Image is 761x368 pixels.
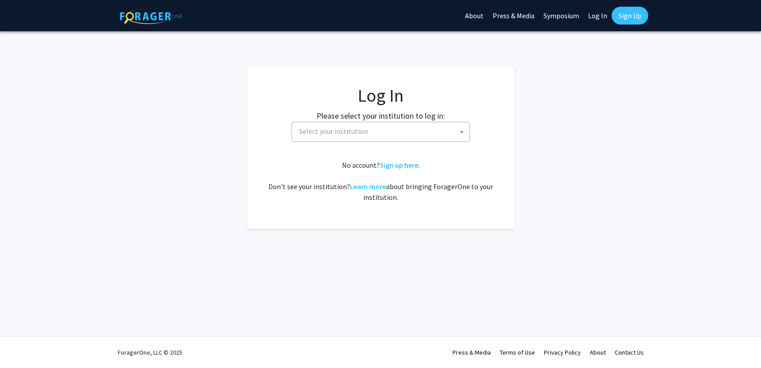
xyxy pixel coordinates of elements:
[452,348,491,356] a: Press & Media
[317,110,445,122] label: Please select your institution to log in:
[296,122,469,141] span: Select your institution
[500,348,535,356] a: Terms of Use
[544,348,581,356] a: Privacy Policy
[590,348,606,356] a: About
[612,7,648,25] a: Sign Up
[265,160,497,203] div: No account? . Don't see your institution? about bringing ForagerOne to your institution.
[350,182,386,191] a: Learn more about bringing ForagerOne to your institution
[118,337,182,368] div: ForagerOne, LLC © 2025
[299,127,368,136] span: Select your institution
[120,8,182,24] img: ForagerOne Logo
[292,122,470,142] span: Select your institution
[615,348,644,356] a: Contact Us
[265,85,497,106] h1: Log In
[380,161,418,170] a: Sign up here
